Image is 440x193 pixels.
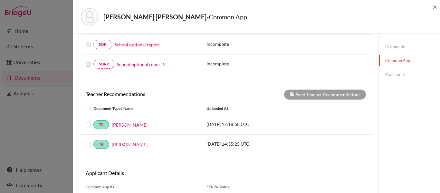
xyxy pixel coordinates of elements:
span: FERPA Status [206,184,269,190]
span: Common App ID [86,184,197,190]
div: Document Type / Name [81,105,202,112]
p: [DATE] 17:18:58 UTC [206,121,293,128]
p: Incomplete [206,41,273,47]
a: TR [93,140,109,149]
h6: Applicant Details [86,170,221,176]
a: [PERSON_NAME] [112,141,148,148]
div: Uploaded at [202,105,298,112]
p: [DATE] 14:35:25 UTC [206,140,293,147]
a: Common App [379,55,440,66]
div: Send Teacher Recommendations [284,90,366,100]
h6: Teacher Recommendations [81,91,226,97]
span: × [433,2,437,11]
strong: [PERSON_NAME] [PERSON_NAME] [103,13,206,21]
a: TR [93,120,109,129]
a: Documents [379,41,440,53]
a: School optional report [115,41,160,48]
span: - Common App [206,13,247,21]
a: School optional report 2 [117,61,166,68]
a: Parchment [379,69,440,80]
a: SOR [93,40,112,49]
button: Close [433,3,437,11]
p: Incomplete [206,60,273,67]
a: SOR2 [93,60,114,69]
a: [PERSON_NAME] [112,121,148,128]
